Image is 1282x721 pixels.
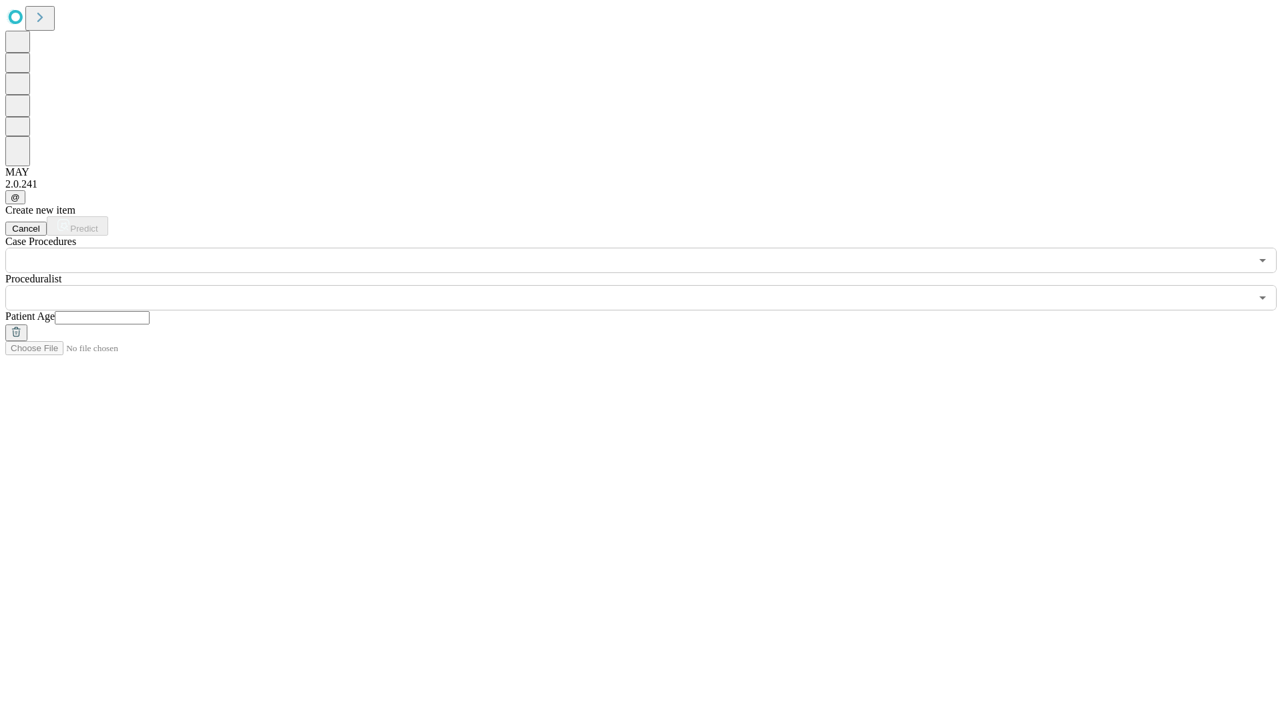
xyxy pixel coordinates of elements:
[11,192,20,202] span: @
[5,204,75,216] span: Create new item
[1253,251,1272,270] button: Open
[70,224,97,234] span: Predict
[5,178,1277,190] div: 2.0.241
[47,216,108,236] button: Predict
[5,222,47,236] button: Cancel
[5,310,55,322] span: Patient Age
[5,273,61,284] span: Proceduralist
[5,166,1277,178] div: MAY
[12,224,40,234] span: Cancel
[5,236,76,247] span: Scheduled Procedure
[1253,288,1272,307] button: Open
[5,190,25,204] button: @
